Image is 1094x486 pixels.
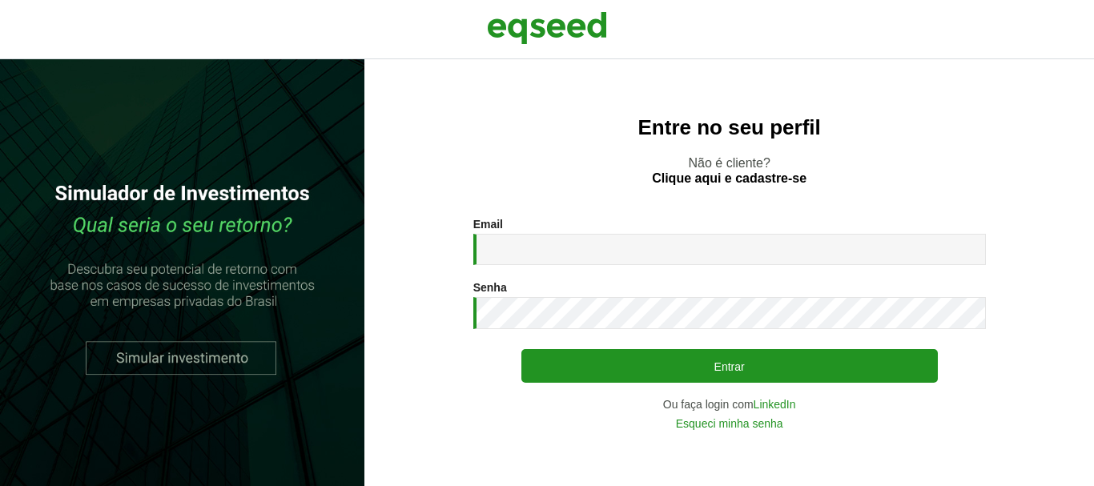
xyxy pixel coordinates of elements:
[487,8,607,48] img: EqSeed Logo
[473,219,503,230] label: Email
[652,172,806,185] a: Clique aqui e cadastre-se
[521,349,938,383] button: Entrar
[473,399,986,410] div: Ou faça login com
[396,116,1062,139] h2: Entre no seu perfil
[676,418,783,429] a: Esqueci minha senha
[396,155,1062,186] p: Não é cliente?
[473,282,507,293] label: Senha
[754,399,796,410] a: LinkedIn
